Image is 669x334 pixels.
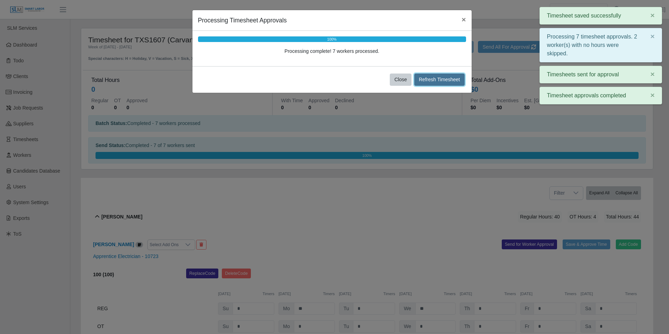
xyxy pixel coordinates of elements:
[540,66,662,83] div: Timesheets sent for approval
[198,48,466,55] div: Processing complete! 7 workers processed.
[462,15,466,23] span: ×
[650,70,655,78] span: ×
[540,7,662,25] div: Timesheet saved successfully
[540,28,662,62] div: Processing 7 timesheet approvals. 2 worker(s) with no hours were skipped.
[456,10,471,29] button: Close
[650,91,655,99] span: ×
[540,87,662,104] div: Timesheet approvals completed
[198,16,287,25] h5: Processing Timesheet Approvals
[650,32,655,40] span: ×
[390,74,411,86] button: Close
[414,74,465,86] button: Refresh Timesheet
[198,36,466,42] div: 100%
